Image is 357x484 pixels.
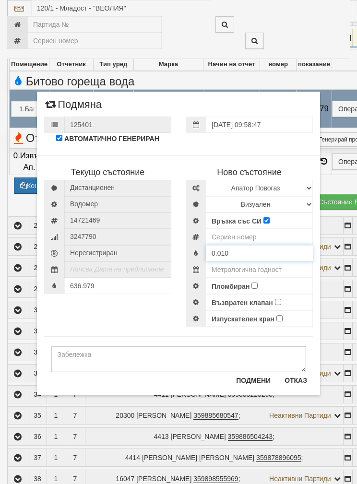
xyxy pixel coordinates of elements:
[64,180,171,196] span: Дистанционен
[206,117,313,133] input: Дата на подмяна
[64,212,171,229] span: Сериен номер
[44,168,171,177] h4: Текущо състояние
[206,245,313,261] input: Начално показание
[251,283,258,289] input: Пломбиран
[276,315,283,321] input: Изпускателен кран
[230,373,276,388] button: Подмени
[263,217,270,224] input: Връзка със СИ
[64,245,171,261] span: Нерегистриран
[212,216,262,226] label: Връзка със СИ
[64,134,159,143] label: АВТОМАТИЧНО ГЕНЕРИРАН
[186,168,313,177] h4: Ново състояние
[275,299,281,305] input: Възвратен клапан
[64,196,171,212] span: Водомер
[206,229,313,245] input: Сериен номер
[206,180,313,196] select: Марка и Модел
[212,282,250,291] label: Пломбиран
[64,278,171,294] input: Последно показание
[279,373,313,388] button: Отказ
[44,99,102,117] span: Подмяна
[212,298,273,307] label: Възвратен клапан
[64,117,171,133] input: Номер на протокол
[206,261,313,278] input: Метрологична годност
[64,229,171,245] span: Радио номер
[212,314,274,324] label: Изпускателен кран
[70,265,164,273] i: Липсва Дата на предписание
